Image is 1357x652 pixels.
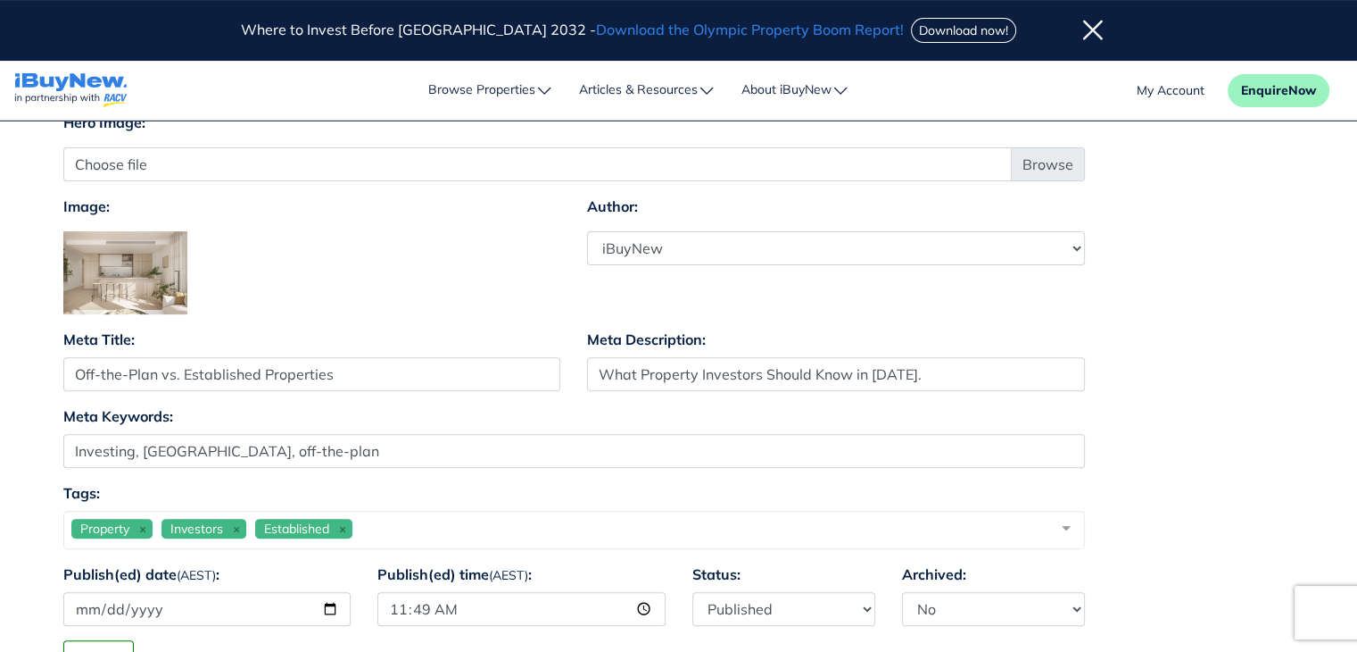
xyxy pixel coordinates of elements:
small: (AEST) [177,567,216,583]
strong: Author: [587,197,638,215]
strong: Meta Keywords: [63,407,173,425]
strong: Meta Title: [63,330,135,348]
img: hero-image [63,231,187,314]
span: Where to Invest Before [GEOGRAPHIC_DATA] 2032 - [241,21,907,38]
input: 255 characters maximum [587,357,1085,391]
strong: Meta Description: [587,330,706,348]
strong: Status: [692,565,741,583]
span: Investors [170,521,223,537]
a: navigations [14,69,128,113]
span: Established [264,521,329,537]
input: 255 characters maximum [63,434,1085,468]
strong: Image: [63,197,110,215]
strong: Archived: [902,565,966,583]
button: EnquireNow [1228,74,1329,107]
small: (AEST) [489,567,528,583]
strong: Hero Image: [63,113,145,131]
img: logo [14,73,128,108]
button: Download now! [911,18,1016,43]
strong: Tags: [63,484,100,502]
span: Now [1288,82,1316,98]
a: account [1137,81,1204,100]
span: Download the Olympic Property Boom Report! [596,21,904,38]
strong: Publish(ed) date : [63,565,219,583]
input: 255 characters maximum [63,357,561,391]
strong: Publish(ed) time : [377,565,532,583]
span: Property [80,521,129,537]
